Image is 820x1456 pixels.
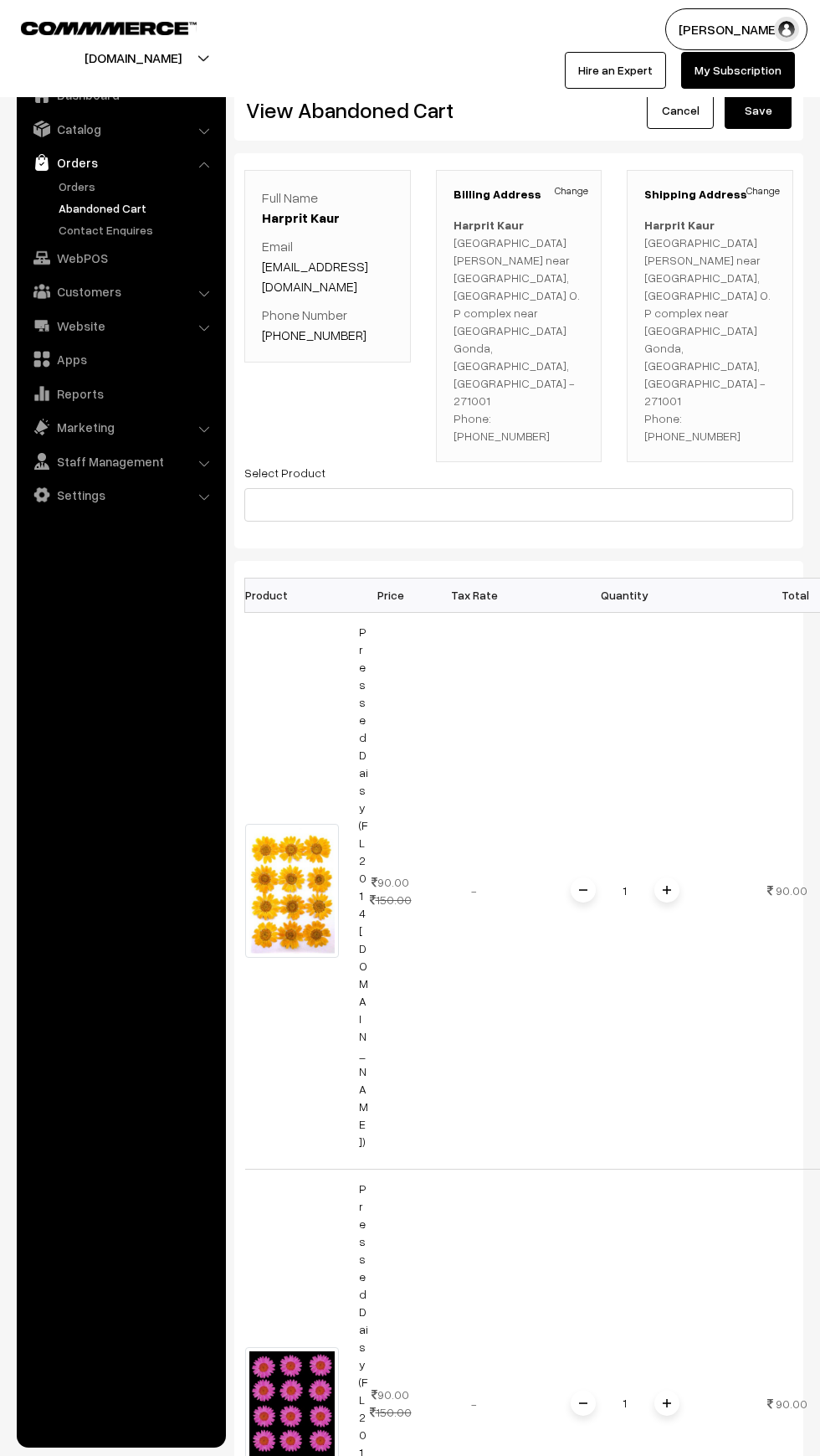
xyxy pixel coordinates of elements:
a: Hire an Expert [565,52,666,89]
h3: Shipping Address [644,188,776,202]
a: [PHONE_NUMBER] [262,327,366,343]
img: minus [579,1399,587,1407]
span: - [471,1397,477,1411]
button: Save [725,92,792,129]
a: Change [555,183,588,198]
a: Settings [21,480,220,510]
img: COMMMERCE [21,22,197,34]
td: 90.00 [349,612,433,1169]
a: Pressed Daisy (FL2014 [DOMAIN_NAME]) [359,625,368,1149]
a: Harprit Kaur [262,209,340,226]
a: Orders [21,147,220,177]
p: [GEOGRAPHIC_DATA][PERSON_NAME] near [GEOGRAPHIC_DATA], [GEOGRAPHIC_DATA] O. P complex near [GEOGR... [454,216,585,445]
th: Product [245,578,349,612]
button: [DOMAIN_NAME] [26,37,240,79]
a: Website [21,311,220,341]
p: Email [262,236,393,296]
p: [GEOGRAPHIC_DATA][PERSON_NAME] near [GEOGRAPHIC_DATA], [GEOGRAPHIC_DATA] O. P complex near [GEOGR... [644,216,776,445]
img: FL2014 L Orange Pressed Daisy Dry Flower.png [245,824,339,957]
th: Price [349,578,433,612]
h2: View Abandoned Cart [246,97,506,123]
a: Staff Management [21,446,220,476]
b: Harprit Kaur [644,218,715,232]
a: Apps [21,344,220,374]
button: [PERSON_NAME]… [665,8,807,50]
a: My Subscription [681,52,795,89]
a: Cancel [647,92,714,129]
a: [EMAIL_ADDRESS][DOMAIN_NAME] [262,258,368,295]
p: Phone Number [262,305,393,345]
th: Total [734,578,817,612]
a: Catalog [21,114,220,144]
label: Select Product [244,464,325,481]
p: Full Name [262,188,393,228]
a: Customers [21,276,220,306]
a: Contact Enquires [54,221,220,239]
img: user [774,17,799,42]
strike: 150.00 [370,1405,412,1419]
a: Orders [54,177,220,195]
a: Abandoned Cart [54,199,220,217]
img: minus [579,886,587,894]
img: plusI [663,886,671,894]
th: Tax Rate [433,578,516,612]
a: Reports [21,378,220,409]
span: - [471,883,477,898]
img: plusI [663,1399,671,1407]
span: 90.00 [776,883,807,898]
a: Change [746,183,780,198]
a: WebPOS [21,243,220,273]
th: Quantity [516,578,734,612]
b: Harprit Kaur [454,218,524,232]
h3: Billing Address [454,188,585,202]
a: COMMMERCE [21,17,167,37]
a: Marketing [21,412,220,442]
strike: 150.00 [370,893,412,907]
span: 90.00 [776,1397,807,1411]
